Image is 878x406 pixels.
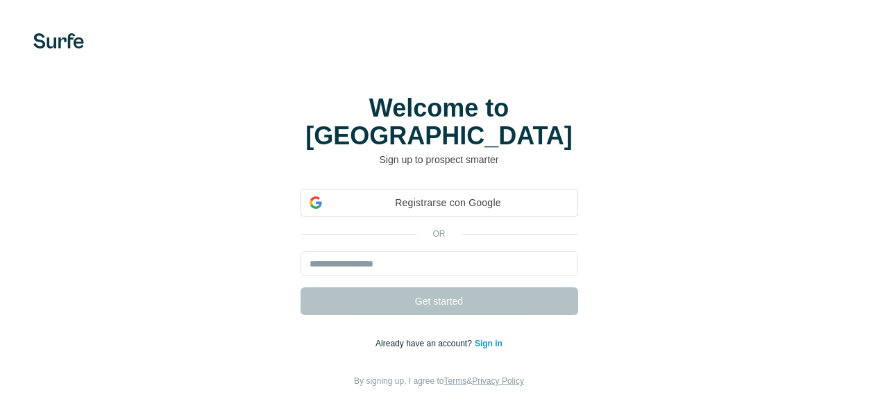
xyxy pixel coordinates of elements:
[375,339,475,348] span: Already have an account?
[301,189,578,217] div: Registrarse con Google
[354,376,524,386] span: By signing up, I agree to &
[472,376,524,386] a: Privacy Policy
[301,153,578,167] p: Sign up to prospect smarter
[328,196,569,210] span: Registrarse con Google
[444,376,467,386] a: Terms
[475,339,503,348] a: Sign in
[301,94,578,150] h1: Welcome to [GEOGRAPHIC_DATA]
[417,228,462,240] p: or
[33,33,84,49] img: Surfe's logo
